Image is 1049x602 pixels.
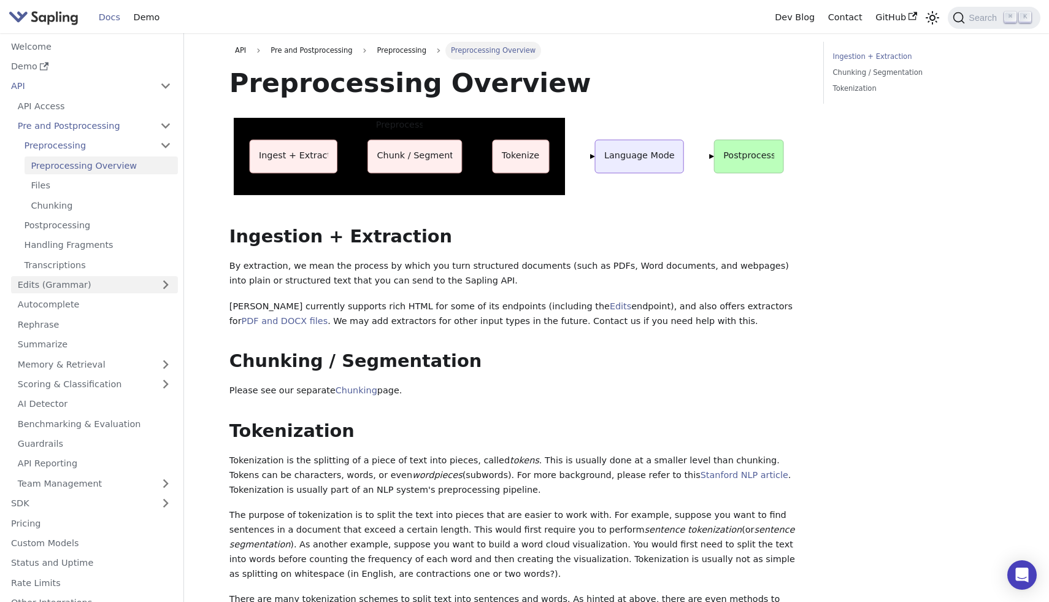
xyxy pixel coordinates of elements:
span: Search [965,13,1004,23]
span: Preprocessing Overview [445,42,542,59]
nav: Breadcrumbs [229,42,806,59]
em: sentence segmentation [229,525,795,549]
a: Benchmarking & Evaluation [11,415,178,433]
a: Chunking [25,196,178,214]
a: PDF and DOCX files [242,316,328,326]
p: Tokenization is the splitting of a piece of text into pieces, called . This is usually done at a ... [229,453,806,497]
p: Tokenize [502,149,539,163]
p: [PERSON_NAME] currently supports rich HTML for some of its endpoints (including the endpoint), an... [229,299,806,329]
a: API Access [11,97,178,115]
img: Sapling.ai [9,9,79,26]
button: Expand sidebar category 'SDK' [153,495,178,512]
a: Guardrails [11,435,178,453]
em: sentence tokenization [645,525,742,534]
a: Docs [92,8,127,27]
a: API [4,77,153,95]
a: Status and Uptime [4,554,178,572]
a: Demo [127,8,166,27]
a: Files [25,177,178,195]
a: Custom Models [4,534,178,552]
a: Edits [610,301,631,311]
p: Preprocess [376,118,424,132]
p: Chunk / Segment [377,149,453,163]
a: Preprocessing [18,137,178,155]
em: tokens [510,455,539,465]
a: Demo [4,58,178,75]
a: GitHub [869,8,923,27]
a: Rephrase [11,315,178,333]
a: Ingestion + Extraction [833,51,999,63]
a: Transcriptions [18,256,178,274]
button: Collapse sidebar category 'API' [153,77,178,95]
a: API [229,42,252,59]
span: Pre and Postprocessing [265,42,358,59]
a: Stanford NLP article [701,470,788,480]
em: wordpieces [412,470,463,480]
button: Switch between dark and light mode (currently light mode) [924,9,942,26]
p: Postprocess [723,149,775,163]
a: Edits (Grammar) [11,276,178,294]
a: Summarize [11,336,178,353]
a: Contact [821,8,869,27]
a: Team Management [11,474,178,492]
a: AI Detector [11,395,178,413]
kbd: K [1019,12,1031,23]
a: Pre and Postprocessing [11,117,178,135]
span: API [235,46,246,55]
a: Rate Limits [4,574,178,592]
a: Preprocessing Overview [25,156,178,174]
a: Welcome [4,37,178,55]
p: The purpose of tokenization is to split the text into pieces that are easier to work with. For ex... [229,508,806,581]
a: Autocomplete [11,296,178,314]
div: Open Intercom Messenger [1007,560,1037,590]
a: Postprocessing [18,217,178,234]
a: Memory & Retrieval [11,355,178,373]
p: Please see our separate page. [229,384,806,398]
p: Language Model [604,149,677,163]
a: Handling Fragments [18,236,178,254]
a: API Reporting [11,455,178,473]
a: Sapling.ai [9,9,83,26]
h2: Ingestion + Extraction [229,226,806,248]
h2: Chunking / Segmentation [229,350,806,372]
h1: Preprocessing Overview [229,66,806,99]
h2: Tokenization [229,420,806,442]
a: Chunking [336,385,377,395]
a: Scoring & Classification [11,376,178,393]
a: Chunking / Segmentation [833,67,999,79]
a: Tokenization [833,83,999,95]
a: Dev Blog [768,8,821,27]
span: Preprocessing [371,42,432,59]
button: Search (Command+K) [948,7,1040,29]
kbd: ⌘ [1004,12,1016,23]
a: Pricing [4,514,178,532]
p: Ingest + Extract [259,149,331,163]
a: SDK [4,495,153,512]
p: By extraction, we mean the process by which you turn structured documents (such as PDFs, Word doc... [229,259,806,288]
